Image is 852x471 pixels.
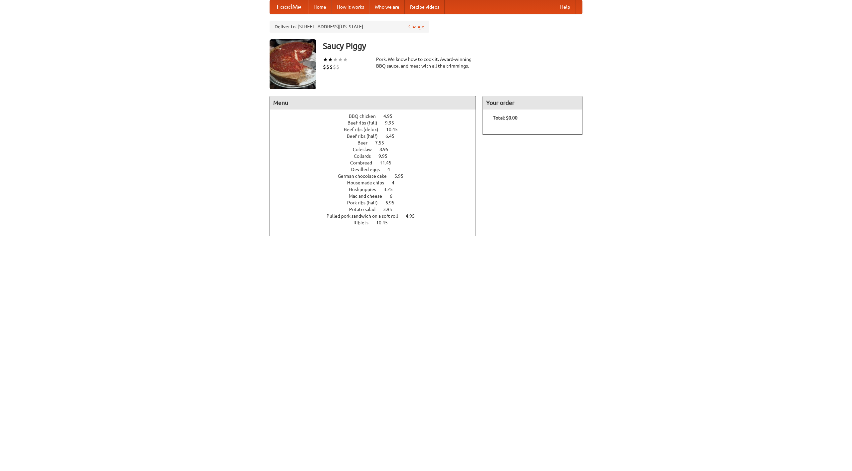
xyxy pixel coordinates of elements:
a: BBQ chicken 4.95 [349,114,405,119]
a: Coleslaw 8.95 [353,147,401,152]
a: Pork ribs (half) 6.95 [347,200,407,205]
a: Hushpuppies 3.25 [349,187,405,192]
li: $ [333,63,336,71]
li: ★ [328,56,333,63]
div: Pork. We know how to cook it. Award-winning BBQ sauce, and meat with all the trimmings. [376,56,476,69]
a: Who we are [369,0,405,14]
li: $ [336,63,339,71]
span: German chocolate cake [338,173,393,179]
span: 4.95 [406,213,421,219]
span: 11.45 [380,160,398,165]
li: ★ [338,56,343,63]
a: Collards 9.95 [354,153,400,159]
a: Pulled pork sandwich on a soft roll 4.95 [326,213,427,219]
h4: Menu [270,96,476,110]
a: How it works [331,0,369,14]
a: Potato salad 3.95 [349,207,404,212]
span: 6 [390,193,399,199]
li: ★ [343,56,348,63]
li: $ [329,63,333,71]
h3: Saucy Piggy [323,39,582,53]
div: Deliver to: [STREET_ADDRESS][US_STATE] [270,21,429,33]
span: Collards [354,153,377,159]
span: 9.95 [378,153,394,159]
span: 4 [392,180,401,185]
a: Help [555,0,575,14]
h4: Your order [483,96,582,110]
a: Recipe videos [405,0,445,14]
a: Beef ribs (half) 6.45 [347,133,407,139]
span: 8.95 [379,147,395,152]
li: $ [323,63,326,71]
a: Beef ribs (delux) 10.45 [344,127,410,132]
li: ★ [333,56,338,63]
a: Cornbread 11.45 [350,160,404,165]
img: angular.jpg [270,39,316,89]
span: 6.95 [385,200,401,205]
a: Beef ribs (full) 9.95 [347,120,406,125]
span: Beef ribs (full) [347,120,384,125]
a: FoodMe [270,0,308,14]
span: 3.25 [384,187,399,192]
span: 4.95 [383,114,399,119]
a: Housemade chips 4 [347,180,407,185]
span: 4 [387,167,397,172]
span: 5.95 [394,173,410,179]
a: Riblets 10.45 [353,220,400,225]
a: Mac and cheese 6 [349,193,405,199]
span: Beef ribs (half) [347,133,384,139]
a: German chocolate cake 5.95 [338,173,416,179]
span: Cornbread [350,160,379,165]
a: Home [308,0,331,14]
span: 9.95 [385,120,401,125]
a: Devilled eggs 4 [351,167,402,172]
span: Riblets [353,220,375,225]
span: 10.45 [386,127,404,132]
li: $ [326,63,329,71]
span: Pulled pork sandwich on a soft roll [326,213,405,219]
span: 6.45 [385,133,401,139]
span: Beef ribs (delux) [344,127,385,132]
span: Coleslaw [353,147,378,152]
span: Housemade chips [347,180,391,185]
span: Hushpuppies [349,187,383,192]
span: Beer [357,140,374,145]
span: Potato salad [349,207,382,212]
b: Total: $0.00 [493,115,518,120]
span: 10.45 [376,220,394,225]
span: Pork ribs (half) [347,200,384,205]
li: ★ [323,56,328,63]
a: Beer 7.55 [357,140,396,145]
span: 7.55 [375,140,391,145]
span: 3.95 [383,207,399,212]
span: BBQ chicken [349,114,382,119]
span: Devilled eggs [351,167,386,172]
a: Change [408,23,424,30]
span: Mac and cheese [349,193,389,199]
